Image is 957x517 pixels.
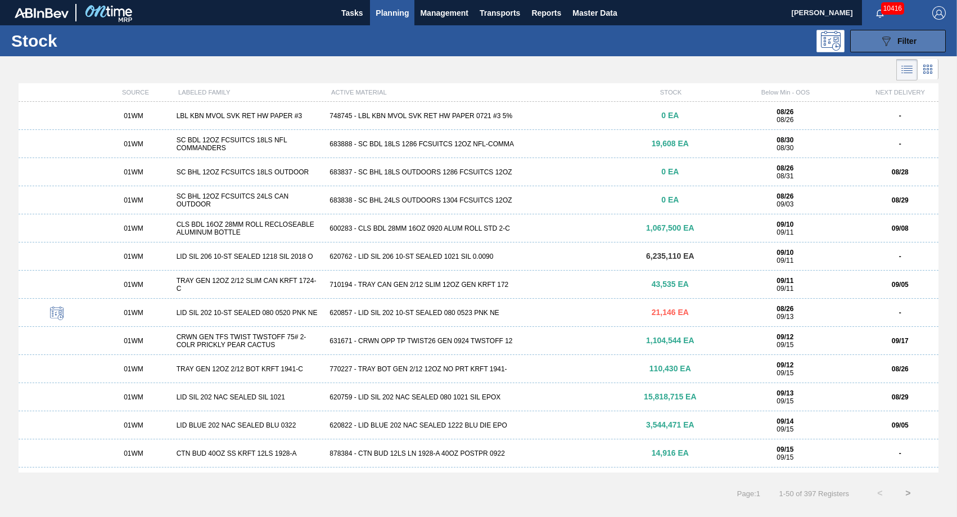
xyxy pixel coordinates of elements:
[777,489,849,498] span: 1 - 50 of 397 Registers
[777,249,793,257] strong: 09/10
[918,59,938,80] div: Card Vision
[325,309,631,317] div: 620857 - LID SIL 202 10-ST SEALED 080 0523 PNK NE
[172,112,326,120] div: LBL KBN MVOL SVK RET HW PAPER #3
[124,168,143,176] span: 01WM
[777,108,793,116] strong: 08/26
[892,393,909,401] strong: 08/29
[23,307,91,322] div: Scheduled Stock
[709,89,862,96] div: Below Min - OOS
[892,168,909,176] strong: 08/28
[327,89,633,96] div: ACTIVE MATERIAL
[124,196,143,204] span: 01WM
[124,253,143,260] span: 01WM
[646,336,694,345] span: 1,104,544 EA
[777,425,793,433] span: 09/15
[661,111,679,120] span: 0 EA
[325,337,631,345] div: 631671 - CRWN OPP TP TWIST26 GEN 0924 TWSTOFF 12
[850,30,946,52] button: Filter
[340,6,364,20] span: Tasks
[777,369,793,377] span: 09/15
[174,89,327,96] div: LABELED FAMILY
[649,364,691,373] span: 110,430 EA
[777,305,793,313] strong: 08/26
[172,277,326,293] div: TRAY GEN 12OZ 2/12 SLIM CAN KRFT 1724-C
[777,417,793,425] strong: 09/14
[652,139,689,148] span: 19,608 EA
[777,228,793,236] span: 09/11
[661,167,679,176] span: 0 EA
[172,393,326,401] div: LID SIL 202 NAC SEALED SIL 1021
[737,489,760,498] span: Page : 1
[376,6,409,20] span: Planning
[172,333,326,349] div: CRWN GEN TFS TWIST TWSTOFF 75# 2-COLR PRICKLY PEAR CACTUS
[899,112,901,120] strong: -
[11,34,176,47] h1: Stock
[652,280,689,289] span: 43,535 EA
[894,479,922,507] button: >
[325,253,631,260] div: 620762 - LID SIL 206 10-ST SEALED 1021 SIL 0.0090
[777,453,793,461] span: 09/15
[777,192,793,200] strong: 08/26
[633,89,709,96] div: STOCK
[124,337,143,345] span: 01WM
[325,168,631,176] div: 683837 - SC BHL 18LS OUTDOORS 1286 FCSUITCS 12OZ
[124,393,143,401] span: 01WM
[899,449,901,457] strong: -
[124,112,143,120] span: 01WM
[172,221,326,236] div: CLS BDL 16OZ 28MM ROLL RECLOSEABLE ALUMINUM BOTTLE
[124,421,143,429] span: 01WM
[892,196,909,204] strong: 08/29
[325,140,631,148] div: 683888 - SC BDL 18LS 1286 FCSUITCS 12OZ NFL-COMMA
[777,144,793,152] span: 08/30
[932,6,946,20] img: Logout
[172,309,326,317] div: LID SIL 202 10-ST SEALED 080 0520 PNK NE
[899,309,901,317] strong: -
[325,112,631,120] div: 748745 - LBL KBN MVOL SVK RET HW PAPER 0721 #3 5%
[531,6,561,20] span: Reports
[862,5,898,21] button: Notifications
[661,195,679,204] span: 0 EA
[480,6,520,20] span: Transports
[777,361,793,369] strong: 09/12
[777,285,793,293] span: 09/11
[816,30,845,52] div: Programming: no user selected
[899,140,901,148] strong: -
[172,365,326,373] div: TRAY GEN 12OZ 2/12 BOT KRFT 1941-C
[777,446,793,453] strong: 09/15
[172,253,326,260] div: LID SIL 206 10-ST SEALED 1218 SIL 2018 O
[644,392,696,401] span: 15,818,715 EA
[777,164,793,172] strong: 08/26
[325,196,631,204] div: 683838 - SC BHL 24LS OUTDOORS 1304 FCSUITCS 12OZ
[777,136,793,144] strong: 08/30
[777,341,793,349] span: 09/15
[172,421,326,429] div: LID BLUE 202 NAC SEALED BLU 0322
[124,224,143,232] span: 01WM
[124,449,143,457] span: 01WM
[777,389,793,397] strong: 09/13
[325,365,631,373] div: 770227 - TRAY BOT GEN 2/12 12OZ NO PRT KRFT 1941-
[420,6,468,20] span: Management
[325,393,631,401] div: 620759 - LID SIL 202 NAC SEALED 080 1021 SIL EPOX
[777,313,793,321] span: 09/13
[172,449,326,457] div: CTN BUD 40OZ SS KRFT 12LS 1928-A
[325,281,631,289] div: 710194 - TRAY CAN GEN 2/12 SLIM 12OZ GEN KRFT 172
[124,140,143,148] span: 01WM
[777,277,793,285] strong: 09/11
[777,172,793,180] span: 08/31
[172,192,326,208] div: SC BHL 12OZ FCSUITCS 24LS CAN OUTDOOR
[124,309,143,317] span: 01WM
[777,257,793,264] span: 09/11
[325,449,631,457] div: 878384 - CTN BUD 12LS LN 1928-A 40OZ POSTPR 0922
[899,253,901,260] strong: -
[892,365,909,373] strong: 08/26
[881,2,904,15] span: 10416
[172,136,326,152] div: SC BDL 12OZ FCSUITCS 18LS NFL COMMANDERS
[652,308,689,317] span: 21,146 EA
[124,281,143,289] span: 01WM
[15,8,69,18] img: TNhmsLtSVTkK8tSr43FrP2fwEKptu5GPRR3wAAAABJRU5ErkJggg==
[325,421,631,429] div: 620822 - LID BLUE 202 NAC SEALED 1222 BLU DIE EPO
[896,59,918,80] div: List Vision
[777,200,793,208] span: 09/03
[892,281,909,289] strong: 09/05
[646,251,694,260] span: 6,235,110 EA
